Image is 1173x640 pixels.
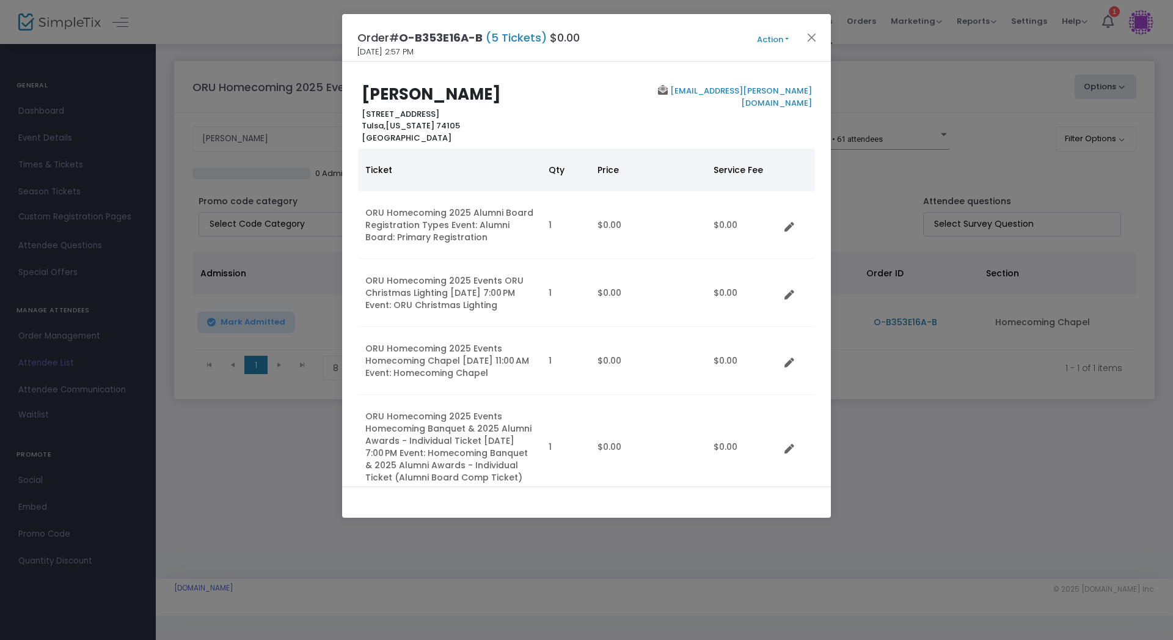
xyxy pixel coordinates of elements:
b: [STREET_ADDRESS] [US_STATE] 74105 [GEOGRAPHIC_DATA] [362,108,460,144]
b: [PERSON_NAME] [362,83,501,105]
a: [EMAIL_ADDRESS][PERSON_NAME][DOMAIN_NAME] [668,85,812,109]
th: Price [590,149,706,191]
span: O-B353E16A-B [399,30,483,45]
span: (5 Tickets) [483,30,550,45]
td: ORU Homecoming 2025 Events Homecoming Banquet & 2025 Alumni Awards - Individual Ticket [DATE] 7:0... [358,395,541,499]
td: ORU Homecoming 2025 Events Homecoming Chapel [DATE] 11:00 AM Event: Homecoming Chapel [358,327,541,395]
td: $0.00 [706,259,780,327]
button: Action [736,33,809,46]
td: $0.00 [706,395,780,499]
td: 1 [541,191,590,259]
td: 1 [541,259,590,327]
td: $0.00 [706,191,780,259]
td: ORU Homecoming 2025 Alumni Board Registration Types Event: Alumni Board: Primary Registration [358,191,541,259]
h4: Order# $0.00 [357,29,580,46]
td: 1 [541,395,590,499]
th: Qty [541,149,590,191]
div: Data table [358,149,815,567]
button: Close [804,29,820,45]
td: $0.00 [590,395,706,499]
td: $0.00 [706,327,780,395]
td: $0.00 [590,327,706,395]
th: Ticket [358,149,541,191]
span: [DATE] 2:57 PM [357,46,414,58]
td: ORU Homecoming 2025 Events ORU Christmas Lighting [DATE] 7:00 PM Event: ORU Christmas Lighting [358,259,541,327]
span: Tulsa, [362,120,386,131]
td: 1 [541,327,590,395]
td: $0.00 [590,191,706,259]
td: $0.00 [590,259,706,327]
th: Service Fee [706,149,780,191]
